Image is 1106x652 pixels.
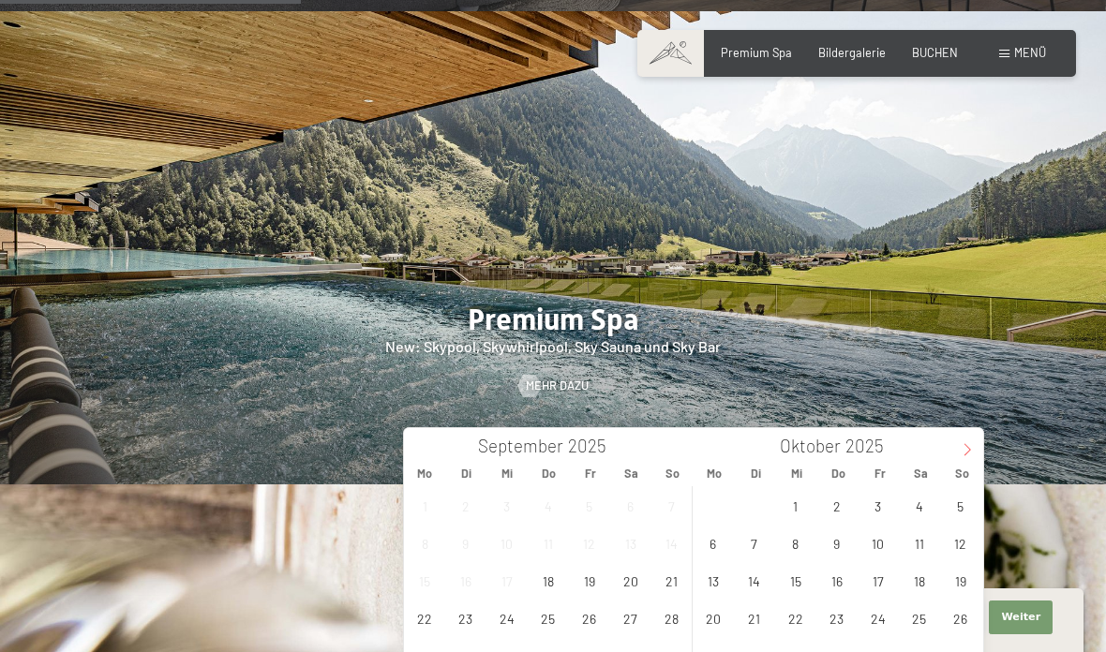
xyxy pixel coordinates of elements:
button: Weiter [989,600,1053,634]
span: September 27, 2025 [612,600,649,636]
span: Mo [694,467,735,480]
span: Oktober 4, 2025 [901,487,937,524]
span: September 20, 2025 [612,562,649,599]
span: Oktober 23, 2025 [818,600,855,636]
span: September 10, 2025 [488,525,525,561]
span: Oktober 9, 2025 [818,525,855,561]
span: September 13, 2025 [612,525,649,561]
span: September 26, 2025 [571,600,607,636]
span: Oktober 25, 2025 [901,600,937,636]
span: September 25, 2025 [530,600,566,636]
span: Oktober 13, 2025 [695,562,731,599]
span: Mo [404,467,445,480]
span: September 22, 2025 [407,600,443,636]
span: Oktober 2, 2025 [818,487,855,524]
span: Oktober 26, 2025 [942,600,979,636]
span: Oktober 20, 2025 [695,600,731,636]
span: September 1, 2025 [407,487,443,524]
span: Menü [1014,45,1046,60]
span: Oktober 7, 2025 [736,525,772,561]
span: Di [445,467,486,480]
span: September 4, 2025 [530,487,566,524]
input: Year [841,435,903,456]
span: So [652,467,694,480]
span: September 28, 2025 [653,600,690,636]
span: September 8, 2025 [407,525,443,561]
span: Oktober 3, 2025 [859,487,896,524]
span: Oktober 8, 2025 [777,525,814,561]
span: September 7, 2025 [653,487,690,524]
a: Mehr dazu [518,378,589,394]
span: Oktober 5, 2025 [942,487,979,524]
span: September 19, 2025 [571,562,607,599]
span: Oktober 1, 2025 [777,487,814,524]
span: Fr [859,467,901,480]
span: September 18, 2025 [530,562,566,599]
span: Do [528,467,569,480]
span: Weiter [1001,610,1040,625]
span: September 23, 2025 [447,600,484,636]
span: Oktober 24, 2025 [859,600,896,636]
span: Oktober 18, 2025 [901,562,937,599]
span: September 14, 2025 [653,525,690,561]
span: September 24, 2025 [488,600,525,636]
span: September 16, 2025 [447,562,484,599]
span: Oktober 17, 2025 [859,562,896,599]
span: September 21, 2025 [653,562,690,599]
span: Oktober 14, 2025 [736,562,772,599]
span: Sa [611,467,652,480]
span: September 5, 2025 [571,487,607,524]
span: September 12, 2025 [571,525,607,561]
span: Oktober 22, 2025 [777,600,814,636]
span: September 9, 2025 [447,525,484,561]
span: So [942,467,983,480]
span: Oktober 16, 2025 [818,562,855,599]
span: September 15, 2025 [407,562,443,599]
a: Bildergalerie [818,45,886,60]
span: September 11, 2025 [530,525,566,561]
a: Premium Spa [721,45,792,60]
span: Mi [776,467,817,480]
span: Oktober [780,437,841,455]
span: Mehr dazu [526,378,589,394]
span: September 3, 2025 [488,487,525,524]
span: Sa [901,467,942,480]
a: BUCHEN [912,45,958,60]
span: Oktober 12, 2025 [942,525,979,561]
span: Do [817,467,859,480]
span: Oktober 11, 2025 [901,525,937,561]
span: Oktober 15, 2025 [777,562,814,599]
span: September 2, 2025 [447,487,484,524]
input: Year [563,435,625,456]
span: Fr [570,467,611,480]
span: Oktober 21, 2025 [736,600,772,636]
span: Oktober 6, 2025 [695,525,731,561]
span: Mi [486,467,528,480]
span: September 6, 2025 [612,487,649,524]
span: Di [735,467,776,480]
span: Oktober 19, 2025 [942,562,979,599]
span: Oktober 10, 2025 [859,525,896,561]
span: September [478,437,563,455]
span: September 17, 2025 [488,562,525,599]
